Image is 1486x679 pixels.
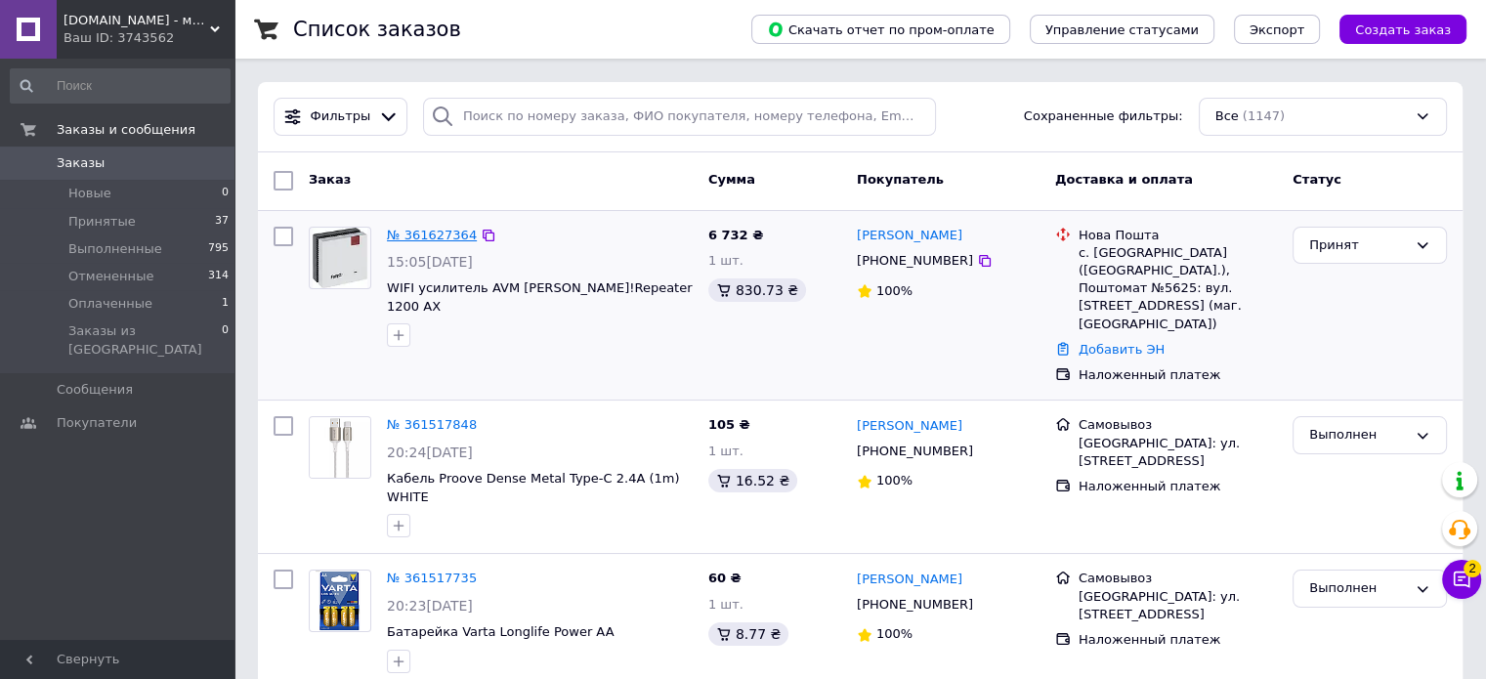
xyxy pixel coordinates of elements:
[387,471,679,504] a: Кабель Proove Dense Metal Type-C 2.4A (1m) WHITE
[316,571,364,631] img: Фото товару
[313,228,367,288] img: Фото товару
[68,322,222,358] span: Заказы из [GEOGRAPHIC_DATA]
[853,592,977,617] div: [PHONE_NUMBER]
[1320,21,1466,36] a: Создать заказ
[1234,15,1320,44] button: Экспорт
[1243,108,1285,123] span: (1147)
[387,571,477,585] a: № 361517735
[751,15,1010,44] button: Скачать отчет по пром-оплате
[876,283,913,298] span: 100%
[767,21,995,38] span: Скачать отчет по пром-оплате
[853,439,977,464] div: [PHONE_NUMBER]
[708,172,755,187] span: Сумма
[387,445,473,460] span: 20:24[DATE]
[10,68,231,104] input: Поиск
[1024,107,1183,126] span: Сохраненные фильтры:
[57,414,137,432] span: Покупатели
[1030,15,1214,44] button: Управление статусами
[1442,560,1481,599] button: Чат с покупателем2
[387,598,473,614] span: 20:23[DATE]
[1079,227,1277,244] div: Нова Пошта
[309,570,371,632] a: Фото товару
[1079,435,1277,470] div: [GEOGRAPHIC_DATA]: ул. [STREET_ADDRESS]
[708,278,806,302] div: 830.73 ₴
[708,571,742,585] span: 60 ₴
[708,469,797,492] div: 16.52 ₴
[1079,342,1165,357] a: Добавить ЭН
[423,98,936,136] input: Поиск по номеру заказа, ФИО покупателя, номеру телефона, Email, номеру накладной
[68,240,162,258] span: Выполненные
[708,444,743,458] span: 1 шт.
[1079,244,1277,333] div: с. [GEOGRAPHIC_DATA] ([GEOGRAPHIC_DATA].), Поштомат №5625: вул. [STREET_ADDRESS] (маг. [GEOGRAPHI...
[708,253,743,268] span: 1 шт.
[1309,578,1407,599] div: Выполнен
[309,227,371,289] a: Фото товару
[876,473,913,488] span: 100%
[1293,172,1341,187] span: Статус
[1079,416,1277,434] div: Самовывоз
[857,172,944,187] span: Покупатель
[1079,588,1277,623] div: [GEOGRAPHIC_DATA]: ул. [STREET_ADDRESS]
[387,280,692,314] a: WIFI усилитель AVM [PERSON_NAME]!Repeater 1200 AX
[387,228,477,242] a: № 361627364
[293,18,461,41] h1: Список заказов
[1215,107,1239,126] span: Все
[68,295,152,313] span: Оплаченные
[857,227,962,245] a: [PERSON_NAME]
[708,622,788,646] div: 8.77 ₴
[57,121,195,139] span: Заказы и сообщения
[1355,22,1451,37] span: Создать заказ
[57,381,133,399] span: Сообщения
[309,172,351,187] span: Заказ
[68,213,136,231] span: Принятые
[876,626,913,641] span: 100%
[208,268,229,285] span: 314
[1045,22,1199,37] span: Управление статусами
[64,12,210,29] span: arsi.com.ua - магазин техники
[387,254,473,270] span: 15:05[DATE]
[387,417,477,432] a: № 361517848
[1079,478,1277,495] div: Наложенный платеж
[208,240,229,258] span: 795
[1339,15,1466,44] button: Создать заказ
[215,213,229,231] span: 37
[1309,235,1407,256] div: Принят
[857,417,962,436] a: [PERSON_NAME]
[1079,366,1277,384] div: Наложенный платеж
[1079,570,1277,587] div: Самовывоз
[708,597,743,612] span: 1 шт.
[708,417,750,432] span: 105 ₴
[1464,556,1481,573] span: 2
[1250,22,1304,37] span: Экспорт
[57,154,105,172] span: Заказы
[222,185,229,202] span: 0
[311,107,371,126] span: Фильтры
[310,418,370,477] img: Фото товару
[68,185,111,202] span: Новые
[853,248,977,274] div: [PHONE_NUMBER]
[1055,172,1193,187] span: Доставка и оплата
[708,228,763,242] span: 6 732 ₴
[222,295,229,313] span: 1
[68,268,153,285] span: Отмененные
[387,624,614,639] a: Батарейка Varta Longlife Power AA
[1309,425,1407,446] div: Выполнен
[1079,631,1277,649] div: Наложенный платеж
[222,322,229,358] span: 0
[64,29,234,47] div: Ваш ID: 3743562
[857,571,962,589] a: [PERSON_NAME]
[309,416,371,479] a: Фото товару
